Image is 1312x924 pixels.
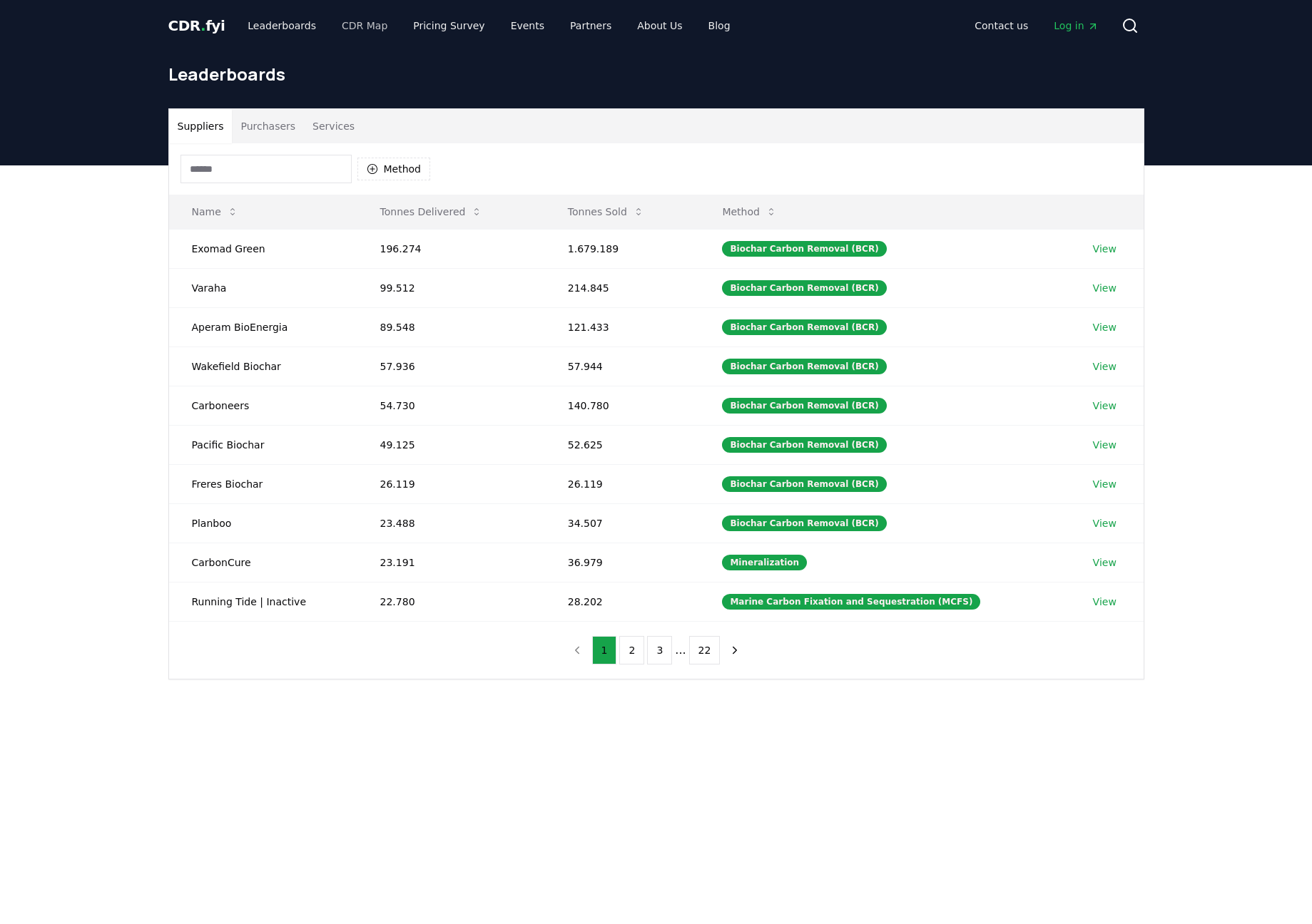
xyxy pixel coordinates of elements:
[499,13,556,38] a: Events
[722,515,886,531] div: Biochar Carbon Removal (BCR)
[357,464,545,503] td: 26.119
[169,503,357,543] td: Planboo
[722,594,980,610] div: Marine Carbon Fixation and Sequestration (MCFS)
[169,229,357,268] td: Exomad Green
[169,386,357,425] td: Carboneers
[545,229,700,268] td: 1.679.189
[619,636,644,664] button: 2
[963,13,1039,38] a: Contact us
[357,425,545,464] td: 49.125
[1093,516,1117,530] a: View
[1093,595,1117,609] a: View
[200,17,205,34] span: .
[169,109,233,143] button: Suppliers
[169,307,357,346] td: Aperam BioEnergia
[357,268,545,307] td: 99.512
[357,158,431,180] button: Method
[711,197,788,226] button: Method
[357,386,545,425] td: 54.730
[1093,399,1117,413] a: View
[545,346,700,386] td: 57.944
[1093,320,1117,334] a: View
[180,197,250,226] button: Name
[232,109,304,143] button: Purchasers
[963,13,1109,38] nav: Main
[1093,555,1117,570] a: View
[556,197,656,226] button: Tonnes Sold
[168,17,225,34] span: CDR fyi
[723,636,747,664] button: next page
[545,307,700,346] td: 121.433
[647,636,672,664] button: 3
[545,464,700,503] td: 26.119
[169,425,357,464] td: Pacific Biochar
[168,16,225,36] a: CDR.fyi
[1093,477,1117,491] a: View
[330,13,399,38] a: CDR Map
[1093,281,1117,295] a: View
[169,346,357,386] td: Wakefield Biochar
[169,464,357,503] td: Freres Biochar
[169,582,357,621] td: Running Tide | Inactive
[169,268,357,307] td: Varaha
[722,437,886,453] div: Biochar Carbon Removal (BCR)
[545,386,700,425] td: 140.780
[689,636,721,664] button: 22
[722,319,886,335] div: Biochar Carbon Removal (BCR)
[722,359,886,374] div: Biochar Carbon Removal (BCR)
[559,13,623,38] a: Partners
[357,582,545,621] td: 22.780
[357,543,545,582] td: 23.191
[1093,438,1117,452] a: View
[545,268,700,307] td: 214.845
[675,642,686,659] li: ...
[357,346,545,386] td: 57.936
[722,476,886,492] div: Biochar Carbon Removal (BCR)
[722,398,886,414] div: Biochar Carbon Removal (BCR)
[592,636,617,664] button: 1
[722,241,886,257] div: Biochar Carbon Removal (BCR)
[369,197,494,226] button: Tonnes Delivered
[357,307,545,346] td: 89.548
[357,503,545,543] td: 23.488
[304,109,363,143] button: Services
[402,13,496,38] a: Pricing Survey
[169,543,357,582] td: CarbonCure
[545,582,700,621] td: 28.202
[722,555,807,570] div: Mineralization
[236,13,741,38] nav: Main
[545,503,700,543] td: 34.507
[722,280,886,296] div: Biochar Carbon Removal (BCR)
[545,425,700,464] td: 52.625
[1093,242,1117,256] a: View
[1042,13,1109,38] a: Log in
[545,543,700,582] td: 36.979
[236,13,327,38] a: Leaderboards
[1093,359,1117,374] a: View
[1054,19,1098,33] span: Log in
[697,13,742,38] a: Blog
[357,229,545,268] td: 196.274
[168,63,1144,86] h1: Leaderboards
[626,13,693,38] a: About Us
